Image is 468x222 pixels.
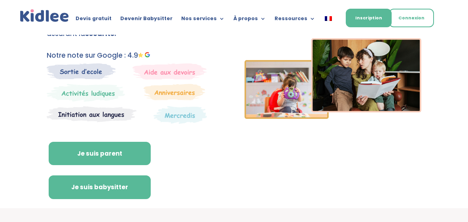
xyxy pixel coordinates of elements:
[275,16,315,24] a: Ressources
[49,175,151,199] a: Je suis babysitter
[47,63,116,79] img: Sortie decole
[19,8,70,24] a: Kidlee Logo
[389,9,434,27] a: Connexion
[144,84,205,100] img: Anniversaire
[133,63,207,80] img: weekends
[233,16,266,24] a: À propos
[85,29,116,38] strong: sécurité.
[181,16,225,24] a: Nos services
[120,16,172,24] a: Devenir Babysitter
[47,106,136,122] img: Atelier thematique
[47,84,125,102] img: Mercredi
[49,142,151,166] a: Je suis parent
[19,8,70,24] img: logo_kidlee_bleu
[76,16,112,24] a: Devis gratuit
[47,50,224,61] p: Notre note sur Google : 4.9
[153,106,207,124] img: Thematique
[325,16,332,21] img: Français
[346,9,392,27] a: Inscription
